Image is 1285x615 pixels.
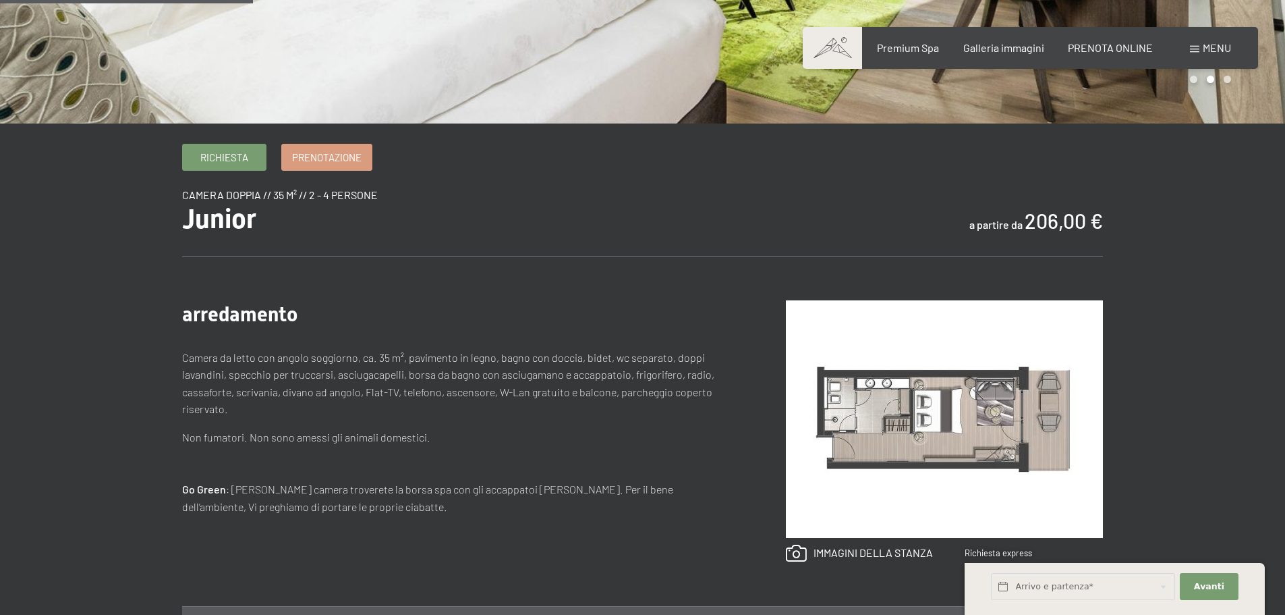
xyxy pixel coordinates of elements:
[1068,41,1153,54] a: PRENOTA ONLINE
[183,144,266,170] a: Richiesta
[182,203,256,235] span: Junior
[965,547,1032,558] span: Richiesta express
[282,144,372,170] a: Prenotazione
[182,429,732,446] p: Non fumatori. Non sono amessi gli animali domestici.
[292,151,362,165] span: Prenotazione
[182,302,297,326] span: arredamento
[1194,581,1224,593] span: Avanti
[200,151,248,165] span: Richiesta
[786,300,1103,538] img: Junior
[182,481,732,515] p: : [PERSON_NAME] camera troverete la borsa spa con gli accappatoi [PERSON_NAME]. Per il bene dell’...
[963,41,1044,54] a: Galleria immagini
[969,218,1023,231] span: a partire da
[1180,573,1238,601] button: Avanti
[182,188,378,201] span: camera doppia // 35 m² // 2 - 4 persone
[182,349,732,418] p: Camera da letto con angolo soggiorno, ca. 35 m², pavimento in legno, bagno con doccia, bidet, wc ...
[877,41,939,54] a: Premium Spa
[1025,209,1103,233] b: 206,00 €
[1203,41,1231,54] span: Menu
[182,483,226,496] strong: Go Green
